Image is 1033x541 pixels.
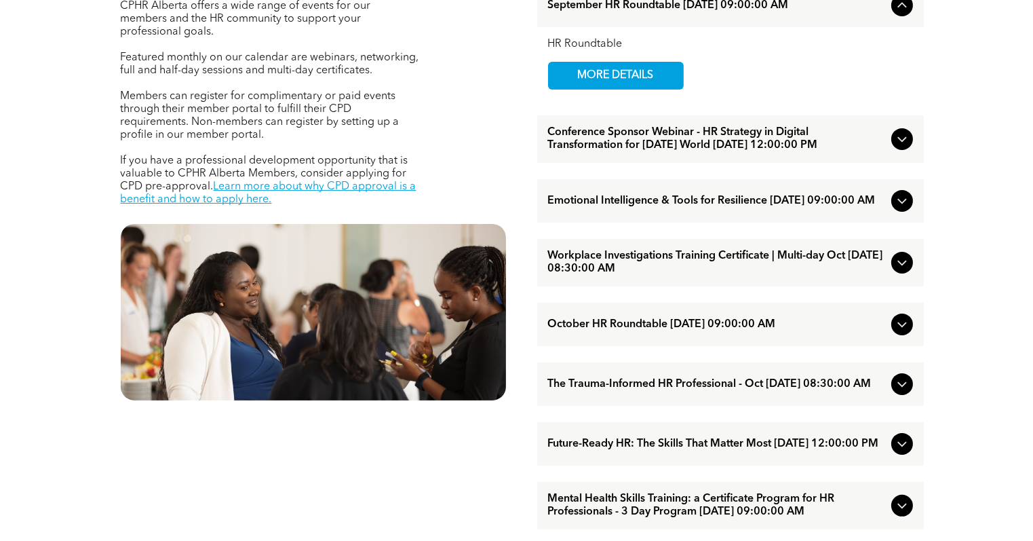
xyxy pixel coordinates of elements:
[548,38,913,51] div: HR Roundtable
[548,493,886,519] span: Mental Health Skills Training: a Certificate Program for HR Professionals - 3 Day Program [DATE] ...
[121,91,399,141] span: Members can register for complimentary or paid events through their member portal to fulfill thei...
[548,378,886,391] span: The Trauma-Informed HR Professional - Oct [DATE] 08:30:00 AM
[548,195,886,208] span: Emotional Intelligence & Tools for Resilience [DATE] 09:00:00 AM
[562,62,669,89] span: MORE DETAILS
[121,181,416,205] a: Learn more about why CPD approval is a benefit and how to apply here.
[548,438,886,451] span: Future-Ready HR: The Skills That Matter Most [DATE] 12:00:00 PM
[548,250,886,276] span: Workplace Investigations Training Certificate | Multi-day Oct [DATE] 08:30:00 AM
[121,1,371,37] span: CPHR Alberta offers a wide range of events for our members and the HR community to support your p...
[548,318,886,331] span: October HR Roundtable [DATE] 09:00:00 AM
[121,52,419,76] span: Featured monthly on our calendar are webinars, networking, full and half-day sessions and multi-d...
[121,155,408,192] span: If you have a professional development opportunity that is valuable to CPHR Alberta Members, cons...
[548,126,886,152] span: Conference Sponsor Webinar - HR Strategy in Digital Transformation for [DATE] World [DATE] 12:00:...
[548,62,684,90] a: MORE DETAILS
